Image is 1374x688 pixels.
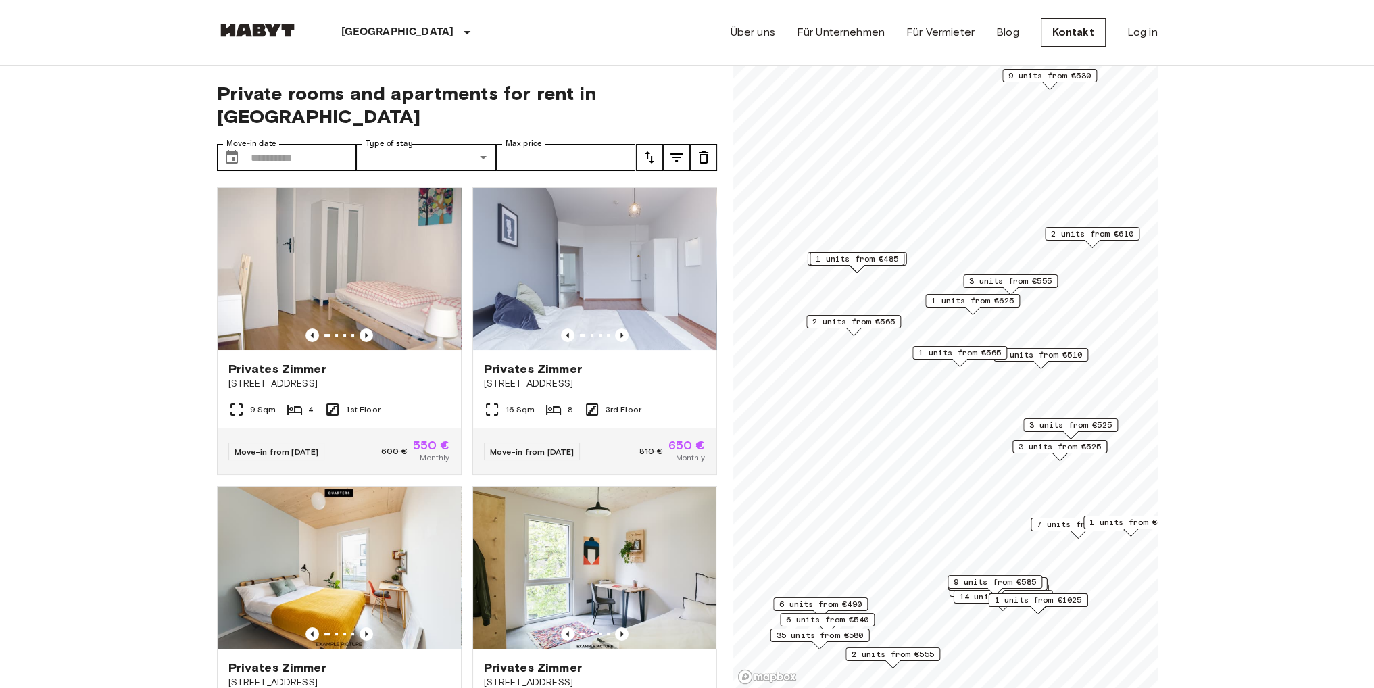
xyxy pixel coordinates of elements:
[305,627,319,641] button: Previous image
[812,316,895,328] span: 2 units from €565
[366,138,413,149] label: Type of stay
[1051,228,1133,240] span: 2 units from €610
[1045,227,1139,248] div: Map marker
[806,315,901,336] div: Map marker
[996,24,1019,41] a: Blog
[954,576,1036,588] span: 9 units from €585
[925,294,1020,315] div: Map marker
[420,451,449,464] span: Monthly
[1000,349,1082,361] span: 2 units from €510
[931,295,1014,307] span: 1 units from €625
[490,447,574,457] span: Move-in from [DATE]
[1029,419,1112,431] span: 3 units from €525
[912,346,1007,367] div: Map marker
[484,361,582,377] span: Privates Zimmer
[567,403,572,416] span: 8
[1008,70,1091,82] span: 9 units from €530
[737,669,797,685] a: Mapbox logo
[948,577,1047,598] div: Map marker
[308,403,314,416] span: 4
[341,24,454,41] p: [GEOGRAPHIC_DATA]
[250,403,276,416] span: 9 Sqm
[235,447,319,457] span: Move-in from [DATE]
[918,347,1001,359] span: 1 units from €565
[988,593,1087,614] div: Map marker
[228,377,450,391] span: [STREET_ADDRESS]
[786,614,868,626] span: 6 units from €540
[963,274,1058,295] div: Map marker
[807,252,906,273] div: Map marker
[948,575,1042,596] div: Map marker
[1127,24,1158,41] a: Log in
[810,252,904,273] div: Map marker
[690,144,717,171] button: tune
[1089,516,1172,529] span: 1 units from €625
[1037,518,1119,531] span: 7 units from €585
[472,187,717,475] a: Marketing picture of unit DE-01-047-01HPrevious imagePrevious imagePrivates Zimmer[STREET_ADDRESS...
[668,439,706,451] span: 650 €
[1023,418,1118,439] div: Map marker
[484,660,582,676] span: Privates Zimmer
[993,348,1088,369] div: Map marker
[1012,440,1107,461] div: Map marker
[779,598,862,610] span: 6 units from €490
[305,328,319,342] button: Previous image
[484,377,706,391] span: [STREET_ADDRESS]
[663,144,690,171] button: tune
[381,445,408,458] span: 600 €
[473,188,716,350] img: Marketing picture of unit DE-01-047-01H
[675,451,705,464] span: Monthly
[780,613,875,634] div: Map marker
[1002,69,1097,90] div: Map marker
[346,403,380,416] span: 1st Floor
[217,24,298,37] img: Habyt
[218,144,245,171] button: Choose date
[217,82,717,128] span: Private rooms and apartments for rent in [GEOGRAPHIC_DATA]
[561,328,574,342] button: Previous image
[218,188,461,350] img: Marketing picture of unit DE-01-093-04M
[949,583,1048,604] div: Map marker
[360,328,373,342] button: Previous image
[473,487,716,649] img: Marketing picture of unit DE-01-009-02Q
[953,590,1052,611] div: Map marker
[1031,518,1125,539] div: Map marker
[636,144,663,171] button: tune
[615,328,629,342] button: Previous image
[615,627,629,641] button: Previous image
[1083,516,1178,537] div: Map marker
[776,629,863,641] span: 35 units from €580
[994,594,1081,606] span: 1 units from €1025
[639,445,663,458] span: 810 €
[770,629,869,649] div: Map marker
[228,361,326,377] span: Privates Zimmer
[506,138,542,149] label: Max price
[413,439,450,451] span: 550 €
[845,647,940,668] div: Map marker
[217,187,462,475] a: Marketing picture of unit DE-01-093-04MPrevious imagePrevious imagePrivates Zimmer[STREET_ADDRESS...
[360,627,373,641] button: Previous image
[606,403,641,416] span: 3rd Floor
[226,138,276,149] label: Move-in date
[797,24,885,41] a: Für Unternehmen
[969,275,1052,287] span: 3 units from €555
[218,487,461,649] img: Marketing picture of unit DE-01-07-007-01Q
[906,24,975,41] a: Für Vermieter
[731,24,775,41] a: Über uns
[1019,441,1101,453] span: 3 units from €525
[773,597,868,618] div: Map marker
[816,253,898,265] span: 1 units from €485
[852,648,934,660] span: 2 units from €555
[506,403,535,416] span: 16 Sqm
[561,627,574,641] button: Previous image
[1041,18,1106,47] a: Kontakt
[228,660,326,676] span: Privates Zimmer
